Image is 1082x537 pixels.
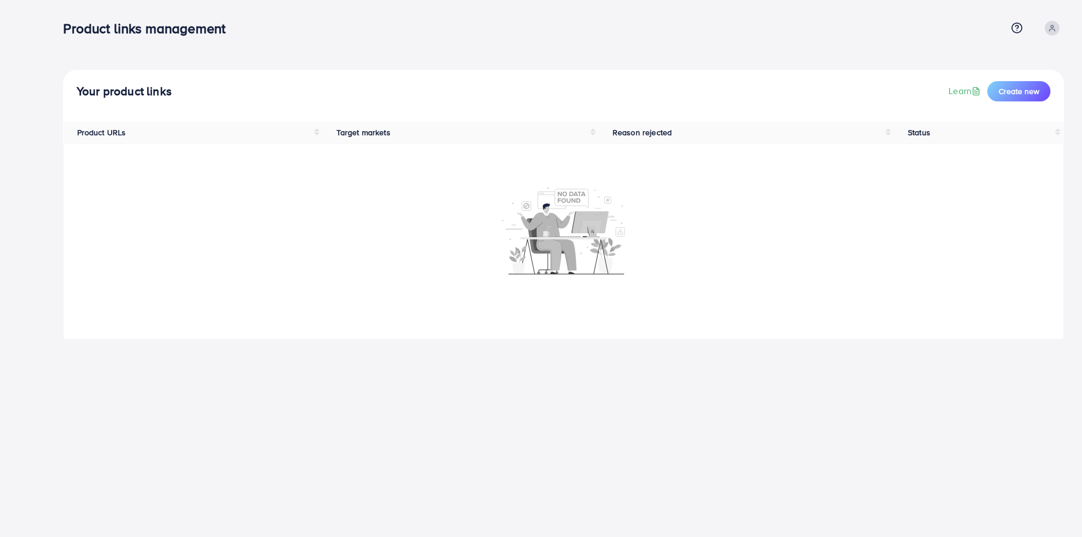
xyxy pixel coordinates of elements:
[77,85,172,99] h4: Your product links
[502,186,625,274] img: No account
[336,127,390,138] span: Target markets
[908,127,930,138] span: Status
[987,81,1050,101] button: Create new
[948,85,983,97] a: Learn
[999,86,1039,97] span: Create new
[613,127,672,138] span: Reason rejected
[77,127,126,138] span: Product URLs
[63,20,234,37] h3: Product links management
